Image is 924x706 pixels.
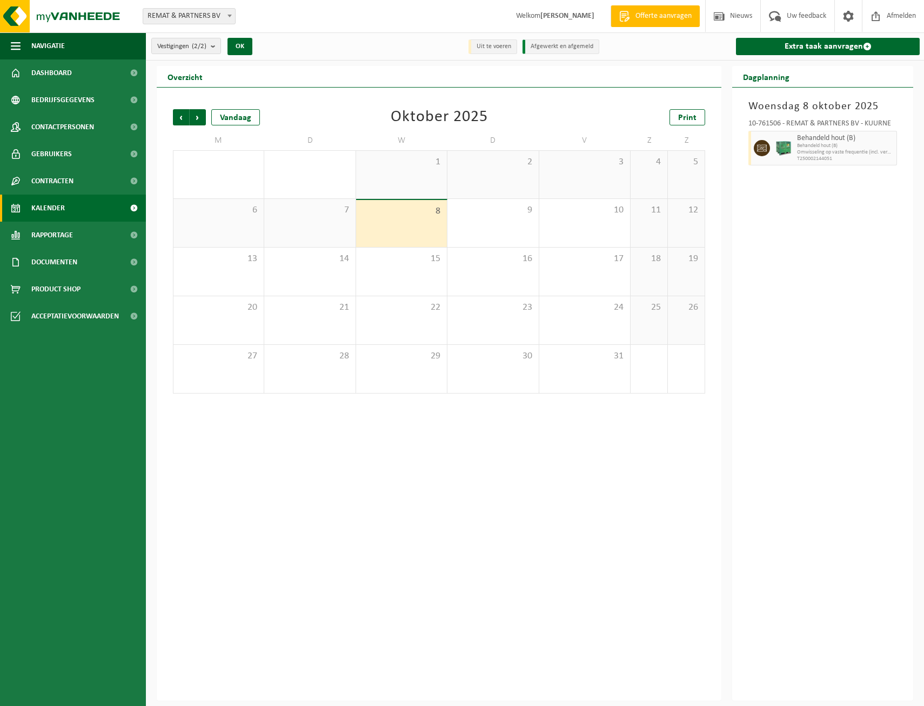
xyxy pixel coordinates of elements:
span: 1 [361,156,441,168]
span: Vestigingen [157,38,206,55]
span: Vorige [173,109,189,125]
button: OK [227,38,252,55]
span: 26 [673,302,699,314]
td: D [447,131,539,150]
span: Dashboard [31,59,72,86]
span: Bedrijfsgegevens [31,86,95,114]
span: 8 [361,205,441,217]
span: Gebruikers [31,141,72,168]
td: M [173,131,264,150]
span: 21 [270,302,350,314]
span: Omwisseling op vaste frequentie (incl. verwerking) [797,149,894,156]
span: 25 [636,302,662,314]
span: Navigatie [31,32,65,59]
li: Afgewerkt en afgemeld [523,39,599,54]
span: 7 [270,204,350,216]
span: 11 [636,204,662,216]
h3: Woensdag 8 oktober 2025 [748,98,897,115]
span: 6 [179,204,258,216]
span: 18 [636,253,662,265]
img: PB-HB-1400-HPE-GN-01 [775,140,792,156]
span: Acceptatievoorwaarden [31,303,119,330]
span: T250002144051 [797,156,894,162]
h2: Dagplanning [732,66,800,87]
span: Contactpersonen [31,114,94,141]
strong: [PERSON_NAME] [540,12,594,20]
span: 29 [361,350,441,362]
li: Uit te voeren [468,39,517,54]
td: Z [631,131,668,150]
count: (2/2) [192,43,206,50]
td: D [264,131,356,150]
span: Behandeld hout (B) [797,134,894,143]
span: 12 [673,204,699,216]
td: V [539,131,631,150]
span: 10 [545,204,625,216]
span: 24 [545,302,625,314]
span: 15 [361,253,441,265]
span: Offerte aanvragen [633,11,694,22]
span: 3 [545,156,625,168]
span: REMAT & PARTNERS BV [143,9,235,24]
span: 9 [453,204,533,216]
td: Z [668,131,705,150]
span: Kalender [31,195,65,222]
span: 20 [179,302,258,314]
span: Volgende [190,109,206,125]
div: Oktober 2025 [391,109,488,125]
span: 2 [453,156,533,168]
span: 16 [453,253,533,265]
span: 22 [361,302,441,314]
span: Product Shop [31,276,81,303]
a: Offerte aanvragen [611,5,700,27]
div: Vandaag [211,109,260,125]
span: 4 [636,156,662,168]
span: 5 [673,156,699,168]
span: 23 [453,302,533,314]
span: 17 [545,253,625,265]
span: 19 [673,253,699,265]
div: 10-761506 - REMAT & PARTNERS BV - KUURNE [748,120,897,131]
span: Contracten [31,168,73,195]
span: 13 [179,253,258,265]
span: Rapportage [31,222,73,249]
span: 27 [179,350,258,362]
span: Print [678,114,697,122]
a: Print [669,109,705,125]
span: 28 [270,350,350,362]
h2: Overzicht [157,66,213,87]
span: 14 [270,253,350,265]
span: Behandeld hout (B) [797,143,894,149]
td: W [356,131,447,150]
span: 30 [453,350,533,362]
span: REMAT & PARTNERS BV [143,8,236,24]
a: Extra taak aanvragen [736,38,920,55]
span: Documenten [31,249,77,276]
button: Vestigingen(2/2) [151,38,221,54]
span: 31 [545,350,625,362]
